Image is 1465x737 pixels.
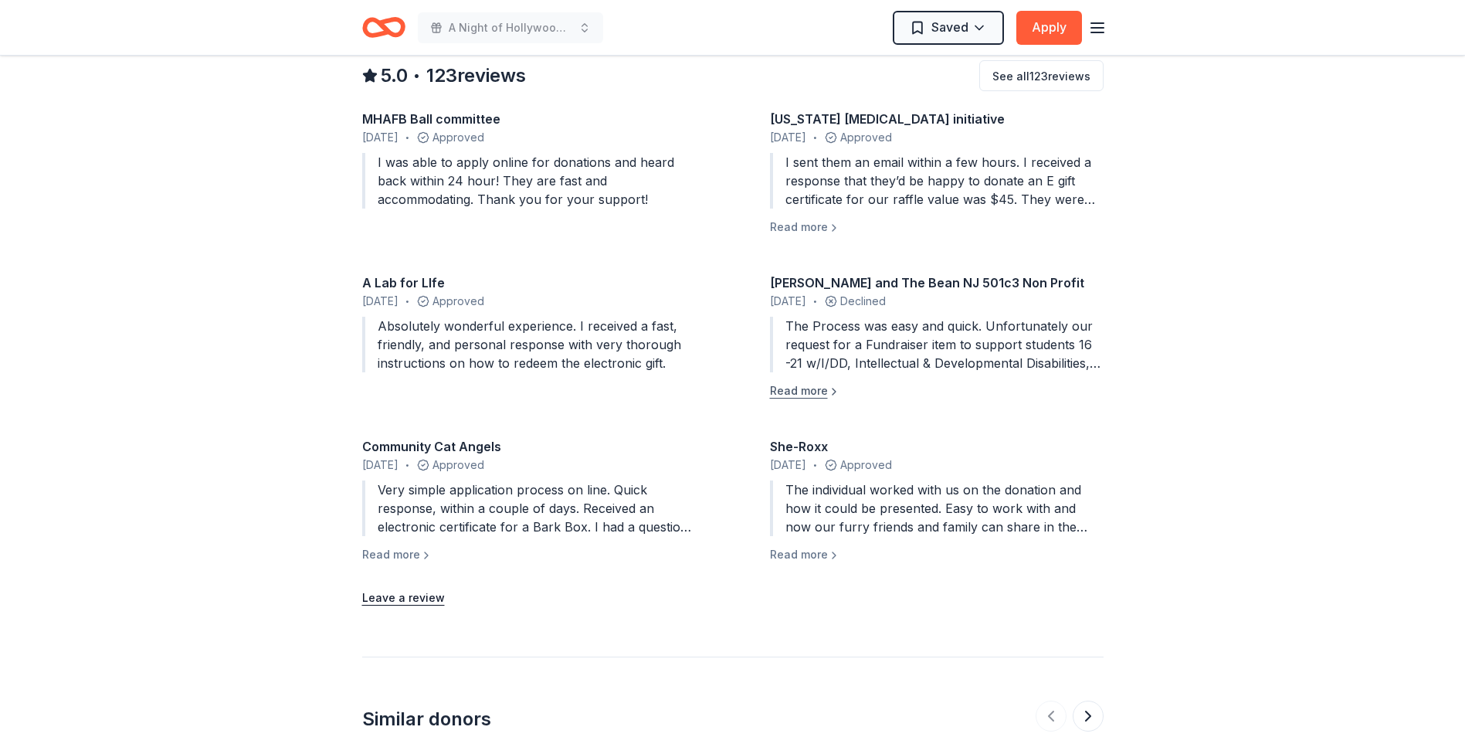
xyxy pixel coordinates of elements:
div: Declined [770,292,1104,311]
span: [DATE] [770,456,806,474]
button: See all123reviews [979,60,1104,91]
span: [DATE] [770,292,806,311]
button: Read more [770,382,840,400]
div: Community Cat Angels [362,437,696,456]
div: Very simple application process on line. Quick response, within a couple of days. Received an ele... [362,481,696,536]
div: Approved [362,456,696,474]
div: Absolutely wonderful experience. I received a fast, friendly, and personal response with very tho... [362,317,696,372]
div: I sent them an email within a few hours. I received a response that they’d be happy to donate an ... [770,153,1104,209]
span: • [405,459,409,471]
div: Approved [770,456,1104,474]
span: • [813,131,817,144]
div: [PERSON_NAME] and The Bean NJ 501c3 Non Profit [770,273,1104,292]
div: MHAFB Ball committee [362,110,696,128]
span: [DATE] [362,292,398,311]
span: • [405,131,409,144]
span: • [412,68,420,84]
span: [DATE] [770,128,806,147]
button: Saved [893,11,1004,45]
span: • [813,459,817,471]
div: Similar donors [362,707,491,732]
span: [DATE] [362,128,398,147]
div: [US_STATE] [MEDICAL_DATA] initiative [770,110,1104,128]
button: Read more [770,218,840,236]
a: Home [362,9,405,46]
div: She-Roxx [770,437,1104,456]
div: I was able to apply online for donations and heard back within 24 hour! They are fast and accommo... [362,153,696,209]
div: The Process was easy and quick. Unfortunately our request for a Fundraiser item to support studen... [770,317,1104,372]
span: 5.0 [381,63,408,88]
span: A Night of Hollywood Glamour [449,19,572,37]
button: Leave a review [362,589,445,607]
div: Approved [362,292,696,311]
button: Apply [1016,11,1082,45]
span: • [405,295,409,307]
div: A Lab for LIfe [362,273,696,292]
button: A Night of Hollywood Glamour [418,12,603,43]
div: Approved [770,128,1104,147]
button: Read more [770,545,840,564]
span: Saved [931,17,968,37]
button: Read more [362,545,432,564]
span: • [813,295,817,307]
div: The individual worked with us on the donation and how it could be presented. Easy to work with an... [770,481,1104,536]
span: [DATE] [362,456,398,474]
div: Approved [362,128,696,147]
span: 123 reviews [426,63,526,88]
